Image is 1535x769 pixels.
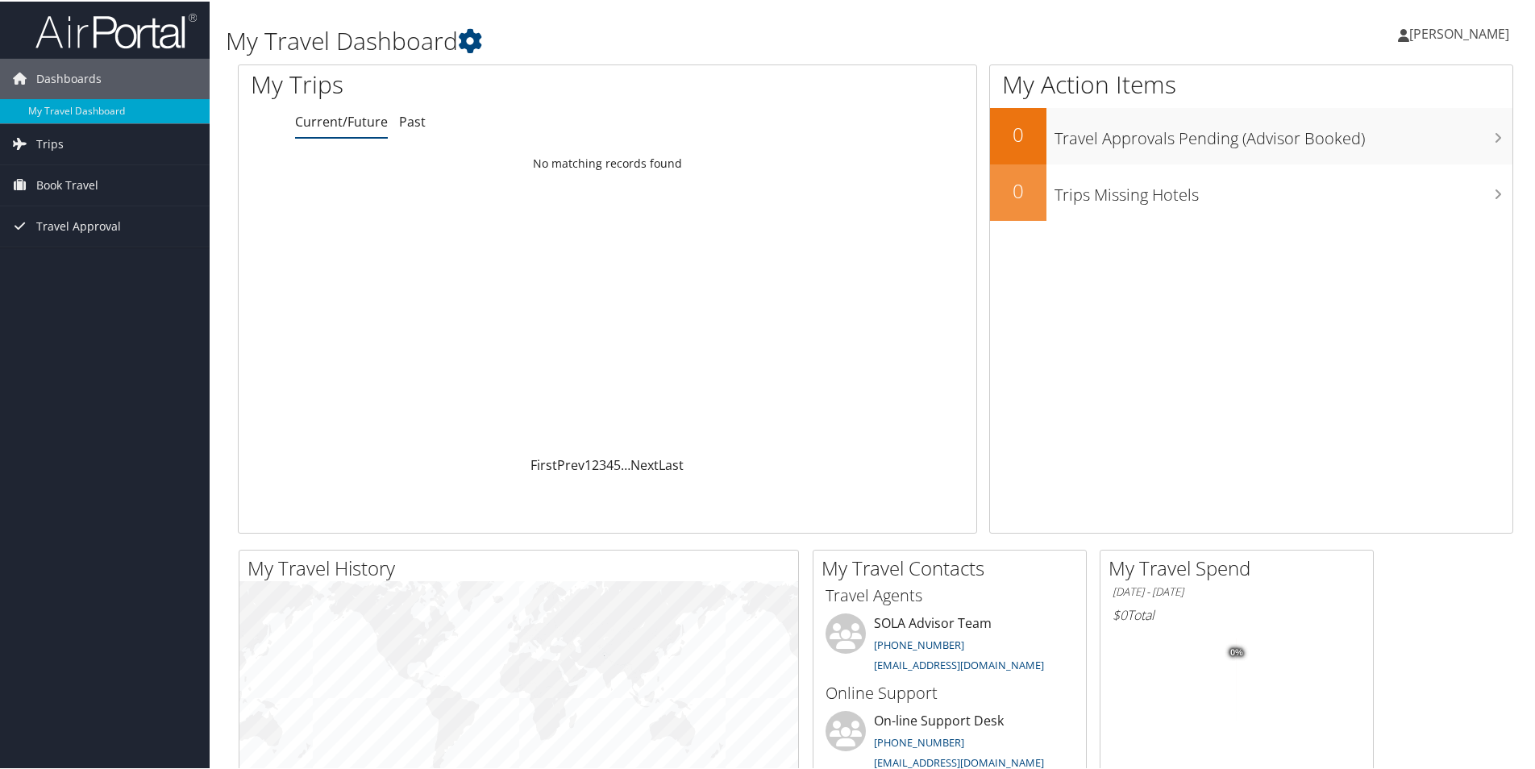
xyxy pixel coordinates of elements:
[822,553,1086,580] h2: My Travel Contacts
[226,23,1092,56] h1: My Travel Dashboard
[606,455,614,472] a: 4
[874,656,1044,671] a: [EMAIL_ADDRESS][DOMAIN_NAME]
[817,612,1082,678] li: SOLA Advisor Team
[1109,553,1373,580] h2: My Travel Spend
[1055,174,1512,205] h3: Trips Missing Hotels
[36,164,98,204] span: Book Travel
[251,66,657,100] h1: My Trips
[36,123,64,163] span: Trips
[1230,646,1243,656] tspan: 0%
[990,163,1512,219] a: 0Trips Missing Hotels
[36,205,121,245] span: Travel Approval
[295,111,388,129] a: Current/Future
[35,10,197,48] img: airportal-logo.png
[1398,8,1525,56] a: [PERSON_NAME]
[990,66,1512,100] h1: My Action Items
[1113,605,1127,622] span: $0
[630,455,659,472] a: Next
[1409,23,1509,41] span: [PERSON_NAME]
[1113,583,1361,598] h6: [DATE] - [DATE]
[239,148,976,177] td: No matching records found
[599,455,606,472] a: 3
[530,455,557,472] a: First
[826,583,1074,605] h3: Travel Agents
[990,176,1046,203] h2: 0
[621,455,630,472] span: …
[874,636,964,651] a: [PHONE_NUMBER]
[36,57,102,98] span: Dashboards
[399,111,426,129] a: Past
[826,680,1074,703] h3: Online Support
[990,119,1046,147] h2: 0
[659,455,684,472] a: Last
[614,455,621,472] a: 5
[874,754,1044,768] a: [EMAIL_ADDRESS][DOMAIN_NAME]
[248,553,798,580] h2: My Travel History
[990,106,1512,163] a: 0Travel Approvals Pending (Advisor Booked)
[557,455,584,472] a: Prev
[1113,605,1361,622] h6: Total
[1055,118,1512,148] h3: Travel Approvals Pending (Advisor Booked)
[874,734,964,748] a: [PHONE_NUMBER]
[592,455,599,472] a: 2
[584,455,592,472] a: 1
